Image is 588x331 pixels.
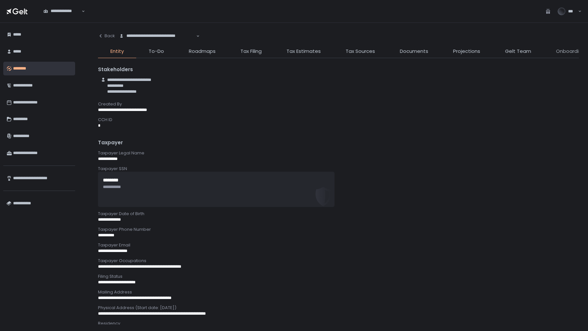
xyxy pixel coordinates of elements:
span: Tax Sources [346,48,375,55]
div: Stakeholders [98,66,579,73]
span: To-Do [149,48,164,55]
button: Back [98,29,115,42]
span: Entity [110,48,124,55]
div: Created By [98,101,579,107]
div: Search for option [39,5,85,18]
span: Gelt Team [505,48,531,55]
input: Search for option [119,39,196,45]
span: Tax Estimates [286,48,321,55]
div: Taxpayer Legal Name [98,150,579,156]
div: Mailing Address [98,289,579,295]
input: Search for option [43,14,81,21]
div: CCH ID [98,117,579,123]
div: Search for option [115,29,200,43]
span: Tax Filing [240,48,262,55]
span: Projections [453,48,480,55]
div: Taxpayer [98,139,579,147]
span: Roadmaps [189,48,216,55]
div: Filing Status [98,274,579,279]
div: Taxpayer Occupations [98,258,579,264]
span: Onboarding [556,48,585,55]
span: Documents [400,48,428,55]
div: Physical Address (Start date: [DATE]) [98,305,579,311]
div: Taxpayer Phone Number [98,227,579,232]
div: Back [98,33,115,39]
div: Residency [98,321,579,326]
div: Taxpayer SSN [98,166,579,172]
div: Taxpayer Email [98,242,579,248]
div: Taxpayer Date of Birth [98,211,579,217]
